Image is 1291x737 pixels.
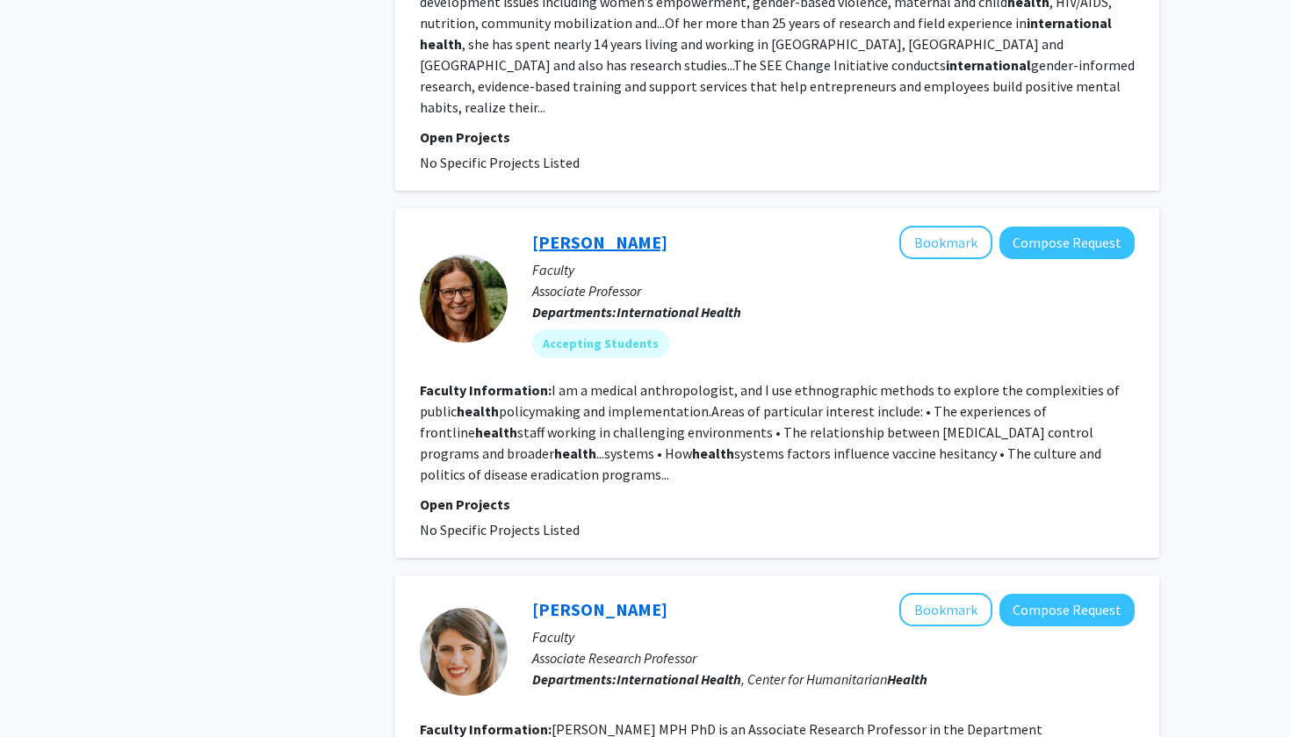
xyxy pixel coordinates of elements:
[420,35,462,53] b: health
[475,423,517,441] b: health
[532,280,1135,301] p: Associate Professor
[617,670,698,688] b: International
[701,670,741,688] b: Health
[457,402,499,420] b: health
[532,259,1135,280] p: Faculty
[899,226,992,259] button: Add Svea Closser to Bookmarks
[946,56,1031,74] b: international
[420,381,1120,483] fg-read-more: I am a medical anthropologist, and I use ethnographic methods to explore the complexities of publ...
[554,444,596,462] b: health
[617,303,698,321] b: International
[13,658,75,724] iframe: Chat
[999,227,1135,259] button: Compose Request to Svea Closser
[532,231,667,253] a: [PERSON_NAME]
[999,594,1135,626] button: Compose Request to Yusra Shawar
[617,670,927,688] span: , Center for Humanitarian
[887,670,927,688] b: Health
[1027,14,1112,32] b: international
[532,626,1135,647] p: Faculty
[532,598,667,620] a: [PERSON_NAME]
[532,647,1135,668] p: Associate Research Professor
[701,303,741,321] b: Health
[420,494,1135,515] p: Open Projects
[899,593,992,626] button: Add Yusra Shawar to Bookmarks
[420,126,1135,148] p: Open Projects
[420,521,580,538] span: No Specific Projects Listed
[692,444,734,462] b: health
[532,670,617,688] b: Departments:
[420,381,552,399] b: Faculty Information:
[532,329,669,358] mat-chip: Accepting Students
[420,154,580,171] span: No Specific Projects Listed
[532,303,617,321] b: Departments:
